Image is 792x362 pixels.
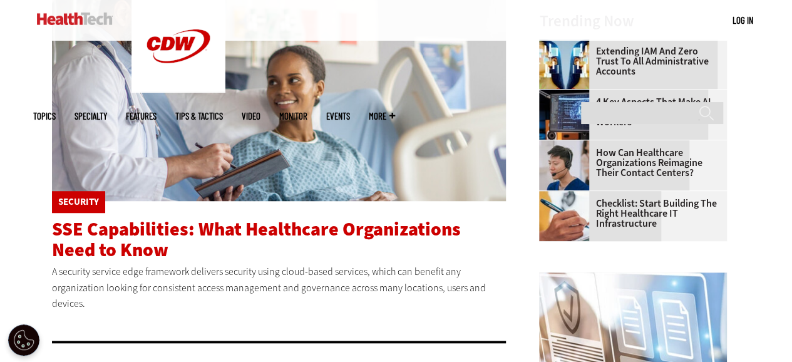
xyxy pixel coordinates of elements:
[369,111,395,121] span: More
[279,111,307,121] a: MonITor
[539,140,595,150] a: Healthcare contact center
[539,90,595,100] a: Desktop monitor with brain AI concept
[539,140,589,190] img: Healthcare contact center
[539,191,589,241] img: Person with a clipboard checking a list
[37,13,113,25] img: Home
[33,111,56,121] span: Topics
[539,148,719,178] a: How Can Healthcare Organizations Reimagine Their Contact Centers?
[175,111,223,121] a: Tips & Tactics
[242,111,260,121] a: Video
[52,264,507,312] p: A security service edge framework delivers security using cloud-based services, which can benefit...
[131,83,225,96] a: CDW
[539,191,595,201] a: Person with a clipboard checking a list
[326,111,350,121] a: Events
[733,14,753,26] a: Log in
[8,324,39,356] button: Open Preferences
[75,111,107,121] span: Specialty
[733,14,753,27] div: User menu
[58,197,99,207] a: Security
[52,217,461,262] a: SSE Capabilities: What Healthcare Organizations Need to Know
[126,111,157,121] a: Features
[539,199,719,229] a: Checklist: Start Building the Right Healthcare IT Infrastructure
[539,90,589,140] img: Desktop monitor with brain AI concept
[8,324,39,356] div: Cookie Settings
